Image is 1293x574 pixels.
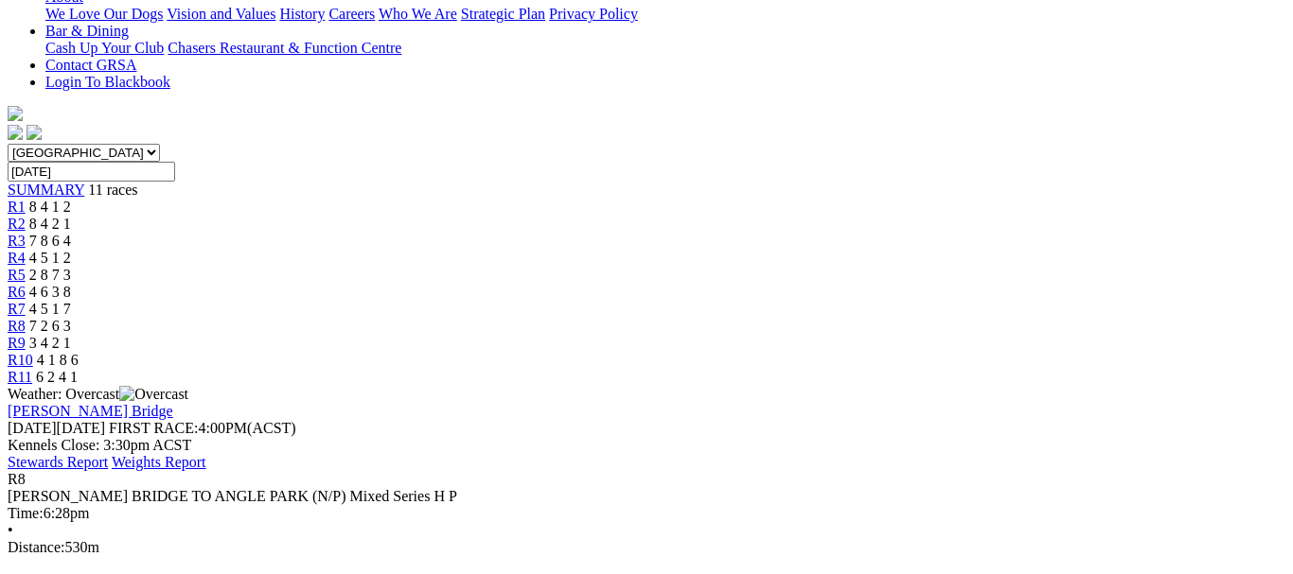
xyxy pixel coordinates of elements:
a: Careers [328,6,375,22]
span: 4 6 3 8 [29,284,71,300]
a: We Love Our Dogs [45,6,163,22]
span: Distance: [8,539,64,555]
span: 11 races [88,182,137,198]
img: Overcast [119,386,188,403]
div: About [45,6,1271,23]
span: 4 1 8 6 [37,352,79,368]
span: • [8,522,13,538]
div: Kennels Close: 3:30pm ACST [8,437,1271,454]
a: R1 [8,199,26,215]
a: Bar & Dining [45,23,129,39]
a: R4 [8,250,26,266]
a: R5 [8,267,26,283]
img: logo-grsa-white.png [8,106,23,121]
span: 3 4 2 1 [29,335,71,351]
a: R11 [8,369,32,385]
a: R8 [8,318,26,334]
a: R9 [8,335,26,351]
span: Time: [8,505,44,521]
a: Chasers Restaurant & Function Centre [168,40,401,56]
span: 7 8 6 4 [29,233,71,249]
div: 6:28pm [8,505,1271,522]
div: Bar & Dining [45,40,1271,57]
a: R7 [8,301,26,317]
a: History [279,6,325,22]
a: [PERSON_NAME] Bridge [8,403,173,419]
span: 8 4 2 1 [29,216,71,232]
span: 8 4 1 2 [29,199,71,215]
a: R2 [8,216,26,232]
span: 2 8 7 3 [29,267,71,283]
span: [DATE] [8,420,57,436]
span: R8 [8,471,26,487]
a: R3 [8,233,26,249]
span: [DATE] [8,420,105,436]
span: Weather: Overcast [8,386,188,402]
span: 7 2 6 3 [29,318,71,334]
span: 4 5 1 7 [29,301,71,317]
a: R10 [8,352,33,368]
a: Strategic Plan [461,6,545,22]
input: Select date [8,162,175,182]
a: Login To Blackbook [45,74,170,90]
img: facebook.svg [8,125,23,140]
a: Vision and Values [167,6,275,22]
a: Contact GRSA [45,57,136,73]
div: [PERSON_NAME] BRIDGE TO ANGLE PARK (N/P) Mixed Series H P [8,488,1271,505]
div: 530m [8,539,1271,556]
a: Stewards Report [8,454,108,470]
a: Cash Up Your Club [45,40,164,56]
span: FIRST RACE: [109,420,198,436]
a: SUMMARY [8,182,84,198]
span: 6 2 4 1 [36,369,78,385]
span: 4:00PM(ACST) [109,420,296,436]
a: Privacy Policy [549,6,638,22]
a: Who We Are [379,6,457,22]
img: twitter.svg [27,125,42,140]
a: R6 [8,284,26,300]
span: 4 5 1 2 [29,250,71,266]
a: Weights Report [112,454,206,470]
